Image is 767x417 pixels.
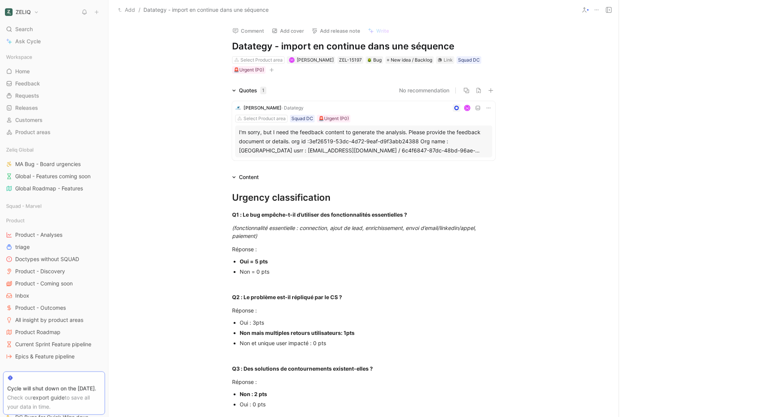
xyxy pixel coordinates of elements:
button: ZELIQZELIQ [3,7,41,17]
a: Requests [3,90,105,101]
div: Squad - Marvel [3,200,105,212]
div: Zeliq GlobalMA Bug - Board urgenciesGlobal - Features coming soonGlobal Roadmap - Features [3,144,105,194]
span: MA Bug - Board urgencies [15,160,81,168]
span: Customers [15,116,43,124]
div: Oui : 3pts [240,319,495,327]
div: M [290,58,294,62]
div: Oui : 0 pts [240,400,495,408]
div: Link [444,56,453,64]
div: Select Product area [240,56,283,64]
div: Content [239,173,259,182]
a: Current Sprint Feature pipeline [3,339,105,350]
div: Squad - Marvel [3,200,105,214]
span: Global Roadmap - Features [15,185,83,192]
span: All insight by product areas [15,316,83,324]
span: Releases [15,104,38,112]
div: Product - GG [3,368,105,380]
strong: Q1 : Le bug empêche-t-il d’utiliser des fonctionnalités essentielles ? [232,211,407,218]
div: Search [3,24,105,35]
div: 🚨Urgent (P0) [318,115,349,122]
span: Product - Coming soon [15,280,73,287]
span: Squad - Marvel [6,202,41,210]
button: Add release note [308,25,364,36]
div: 1 [260,87,266,94]
div: Squad DC [291,115,313,122]
span: Product Roadmap [15,328,60,336]
a: Releases [3,102,105,114]
div: Réponse : [232,378,495,386]
div: Select Product area [243,115,286,122]
div: ZEL-15197 [339,56,362,64]
a: All insight by product areas [3,314,105,326]
strong: Oui = 5 pts [240,258,268,265]
a: Global Roadmap - Features [3,183,105,194]
a: triage [3,241,105,253]
div: Réponse : [232,306,495,314]
span: Product - Outcomes [15,304,66,312]
span: Search [15,25,33,34]
a: MA Bug - Board urgencies [3,159,105,170]
button: Add [116,5,137,14]
span: / [138,5,140,14]
strong: Non mais multiples retours utilisateurs: 1pts [240,330,355,336]
div: Check our to save all your data in time. [7,393,101,411]
button: No recommendation [399,86,449,95]
div: Product - GG [3,368,105,382]
div: Squad DC [458,56,480,64]
span: triage [15,243,30,251]
div: Workspace [3,51,105,63]
strong: Q3 : Des solutions de contournements existent-elles ? [232,365,373,372]
div: Product [3,215,105,226]
span: Epics & Feature pipeline [15,353,75,360]
a: Product areas [3,127,105,138]
span: Product - Discovery [15,268,65,275]
a: Global - Features coming soon [3,171,105,182]
span: Global - Features coming soon [15,173,91,180]
span: Current Sprint Feature pipeline [15,341,91,348]
span: Product [6,217,25,224]
span: Write [376,27,389,34]
span: [PERSON_NAME] [297,57,334,63]
span: Datategy - import en continue dans une séquence [143,5,269,14]
img: 🪲 [367,58,372,62]
span: Product - Analyses [15,231,62,239]
button: Write [364,25,393,36]
div: I'm sorry, but I need the feedback content to generate the analysis. Please provide the feedback ... [239,128,489,155]
div: Content [229,173,262,182]
a: Product Roadmap [3,327,105,338]
a: Product - Analyses [3,229,105,241]
div: Zeliq Global [3,144,105,155]
span: Zeliq Global [6,146,33,154]
span: Feedback [15,80,40,87]
span: Requests [15,92,39,100]
div: Cycle will shut down on the [DATE]. [7,384,101,393]
a: Customers [3,114,105,126]
span: Product - GG [6,370,37,378]
em: (fonctionnalité essentielle : connection, ajout de lead, enrichissement, envoi d’email/linkedin/a... [232,225,477,239]
span: Home [15,68,30,75]
div: Non et unique user impacté : 0 pts [240,339,495,347]
div: Urgency classification [232,191,495,205]
img: ZELIQ [5,8,13,16]
span: Workspace [6,53,32,61]
a: Ask Cycle [3,36,105,47]
div: Non = 0 pts [240,268,495,276]
img: logo [235,105,241,111]
div: New idea / Backlog [385,56,434,64]
a: Doctypes without SQUAD [3,254,105,265]
a: Epics & Feature pipeline [3,351,105,362]
div: ProductProduct - AnalysestriageDoctypes without SQUADProduct - DiscoveryProduct - Coming soonInbo... [3,215,105,362]
span: Doctypes without SQUAD [15,255,79,263]
button: Add cover [268,25,307,36]
div: M [465,105,469,110]
h1: ZELIQ [16,9,31,16]
span: Product areas [15,128,51,136]
span: Inbox [15,292,29,300]
button: Comment [229,25,267,36]
div: Quotes1 [229,86,269,95]
h1: Datategy - import en continue dans une séquence [232,40,495,52]
a: Feedback [3,78,105,89]
span: Ask Cycle [15,37,41,46]
div: Réponse : [232,245,495,253]
a: export guide [33,394,65,401]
